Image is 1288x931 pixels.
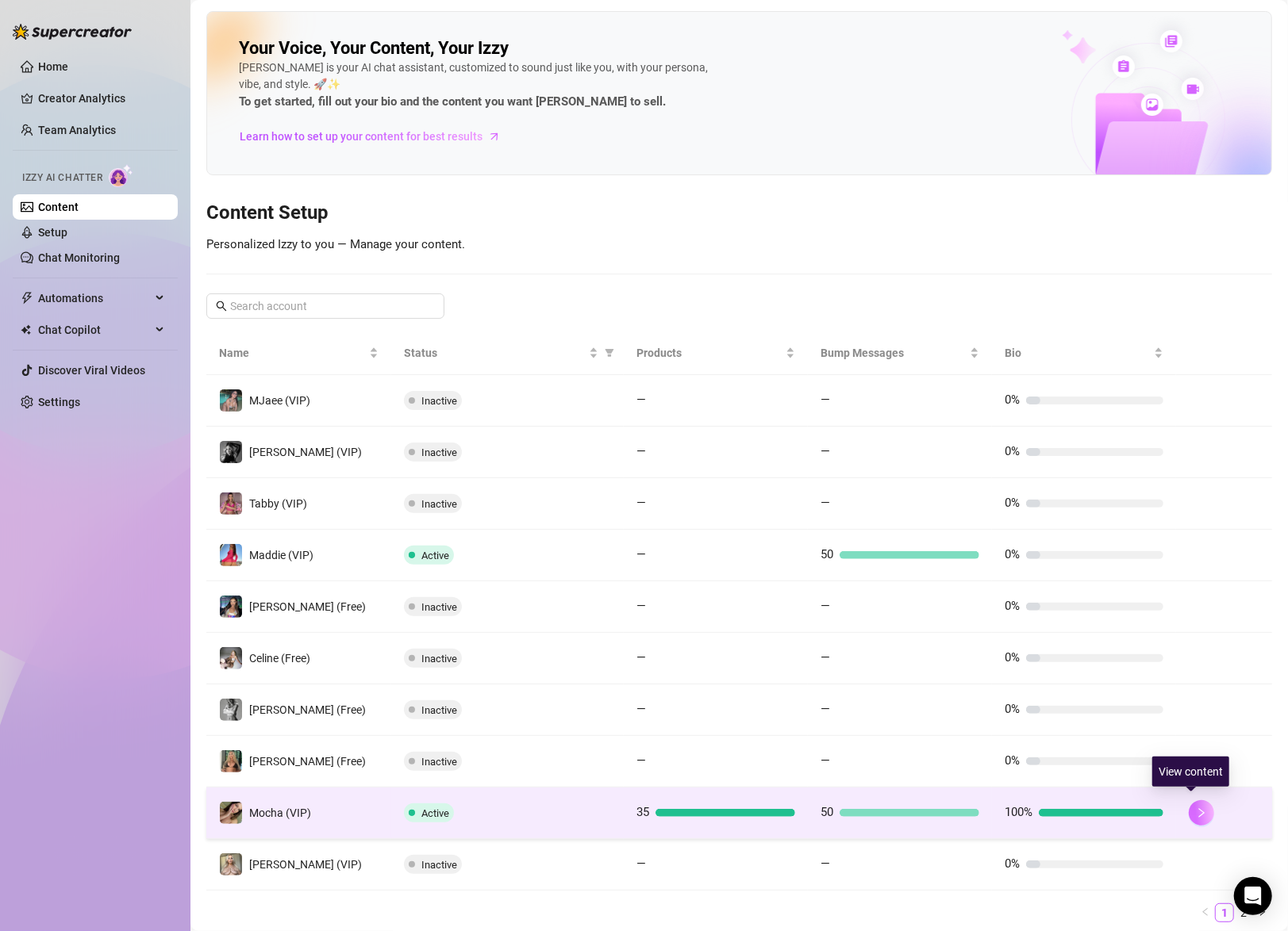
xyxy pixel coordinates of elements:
[1234,877,1272,915] div: Open Intercom Messenger
[249,652,310,665] span: Celine (Free)
[821,753,830,768] span: —
[216,301,227,312] span: search
[240,128,483,145] span: Learn how to set up your content for best results
[821,393,830,407] span: —
[1005,702,1020,716] span: 0%
[249,806,311,819] span: Mocha (VIP)
[38,396,80,408] a: Settings
[249,446,362,458] span: [PERSON_NAME] (VIP)
[821,856,830,871] span: —
[249,497,307,510] span: Tabby (VIP)
[220,441,242,463] img: Kennedy (VIP)
[38,364,145,377] a: Discover Viral Videos
[38,86,165,111] a: Creator Analytics
[38,60,68,73] a: Home
[109,164,133,187] img: AI Chatter
[38,201,79,213] a: Content
[21,292,33,305] span: thunderbolt
[249,858,362,871] span: [PERSON_NAME] (VIP)
[821,805,833,819] span: 50
[206,201,1272,226] h3: Content Setup
[391,331,624,375] th: Status
[636,753,646,768] span: —
[1196,903,1215,922] li: Previous Page
[421,498,457,510] span: Inactive
[421,601,457,613] span: Inactive
[821,444,830,458] span: —
[821,496,830,510] span: —
[1196,903,1215,922] button: left
[239,37,509,59] h2: Your Voice, Your Content, Your Izzy
[220,596,242,618] img: Maddie (Free)
[421,653,457,665] span: Inactive
[249,755,366,768] span: [PERSON_NAME] (Free)
[821,702,830,716] span: —
[1005,805,1032,819] span: 100%
[1196,807,1207,818] span: right
[421,704,457,716] span: Inactive
[421,756,457,768] span: Inactive
[220,699,242,721] img: Kennedy (Free)
[1005,547,1020,561] span: 0%
[1005,444,1020,458] span: 0%
[220,853,242,875] img: Ellie (VIP)
[220,389,242,412] img: MJaee (VIP)
[249,703,366,716] span: [PERSON_NAME] (Free)
[220,647,242,669] img: Celine (Free)
[1189,800,1214,826] button: right
[821,344,967,362] span: Bump Messages
[636,805,649,819] span: 35
[821,547,833,561] span: 50
[636,393,646,407] span: —
[38,285,151,311] span: Automations
[821,650,830,665] span: —
[486,128,502,144] span: arrow-right
[22,170,102,186] span: Izzy AI Chatter
[1152,757,1229,787] div: View content
[1005,650,1020,665] span: 0%
[239,94,666,109] strong: To get started, fill out your bio and the content you want [PERSON_NAME] to sell.
[602,341,617,365] span: filter
[249,549,313,561] span: Maddie (VIP)
[21,324,31,335] img: Chat Copilot
[624,331,808,375] th: Products
[219,344,366,362] span: Name
[1005,496,1020,510] span: 0%
[1005,344,1151,362] span: Bio
[220,492,242,515] img: Tabby (VIP)
[605,348,614,358] span: filter
[13,24,132,40] img: logo-BBDzfeDw.svg
[1215,903,1234,922] li: 1
[636,344,782,362] span: Products
[636,650,646,665] span: —
[1025,13,1271,174] img: ai-chatter-content-library-cLFOSyPT.png
[992,331,1176,375] th: Bio
[206,237,465,251] span: Personalized Izzy to you — Manage your content.
[421,859,457,871] span: Inactive
[636,702,646,716] span: —
[421,550,449,561] span: Active
[808,331,992,375] th: Bump Messages
[239,59,715,112] div: [PERSON_NAME] is your AI chat assistant, customized to sound just like you, with your persona, vi...
[636,599,646,613] span: —
[1201,907,1210,917] span: left
[821,599,830,613] span: —
[636,496,646,510] span: —
[38,251,120,264] a: Chat Monitoring
[636,444,646,458] span: —
[1005,753,1020,768] span: 0%
[1005,393,1020,407] span: 0%
[230,297,422,315] input: Search account
[38,124,116,136] a: Team Analytics
[249,600,366,613] span: [PERSON_NAME] (Free)
[38,226,67,239] a: Setup
[239,124,513,149] a: Learn how to set up your content for best results
[421,446,457,458] span: Inactive
[421,395,457,407] span: Inactive
[421,807,449,819] span: Active
[249,394,310,407] span: MJaee (VIP)
[206,331,391,375] th: Name
[636,856,646,871] span: —
[404,344,586,362] span: Status
[220,802,242,824] img: Mocha (VIP)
